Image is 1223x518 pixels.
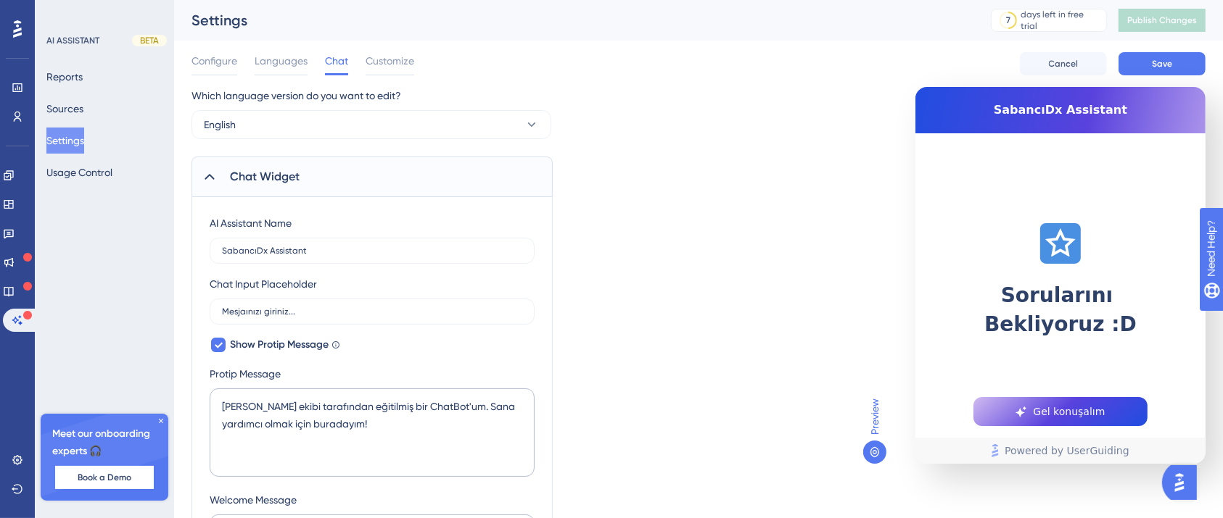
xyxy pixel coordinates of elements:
[132,35,167,46] div: BETA
[944,281,1177,339] span: Sorularını Bekliyoruz :D
[1005,442,1129,459] span: Powered by UserGuiding
[325,52,348,70] span: Chat
[55,466,154,489] button: Book a Demo
[866,398,884,435] span: Preview
[204,116,236,133] span: English
[230,336,329,354] span: Show Protip Message
[46,96,83,122] button: Sources
[1020,52,1107,75] button: Cancel
[1119,52,1206,75] button: Save
[192,52,237,70] span: Configure
[950,101,1171,119] span: SabancıDx Assistant
[1127,14,1197,26] span: Publish Changes
[1152,58,1172,70] span: Save
[210,388,535,477] textarea: [PERSON_NAME] ekibi tarafından eğitilmiş bir ChatBot'um. Sana yardımcı olmak için buradayım!
[366,52,414,70] span: Customize
[78,472,131,483] span: Book a Demo
[210,491,535,509] label: Welcome Message
[46,64,83,90] button: Reports
[210,365,535,383] label: Protip Message
[973,397,1148,426] button: Gel konuşalım Button
[1021,9,1102,32] div: days left in free trial
[192,110,551,139] button: English
[1006,14,1010,26] div: 7
[1049,58,1079,70] span: Cancel
[915,438,1206,464] a: Powered by UserGuiding
[1033,403,1105,420] span: Gel konuşalım
[222,246,522,256] input: AI Assistant
[230,168,300,185] span: Chat Widget
[34,4,91,21] span: Need Help?
[1162,461,1206,504] iframe: UserGuiding AI Assistant Launcher
[46,35,99,46] div: AI ASSISTANT
[255,52,308,70] span: Languages
[222,306,522,317] input: Type your message...
[210,214,292,232] div: AI Assistant Name
[210,275,317,293] div: Chat Input Placeholder
[1119,9,1206,32] button: Publish Changes
[192,87,401,104] span: Which language version do you want to edit?
[46,128,84,154] button: Settings
[46,159,112,185] button: Usage Control
[52,425,157,460] span: Meet our onboarding experts 🎧
[192,10,955,30] div: Settings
